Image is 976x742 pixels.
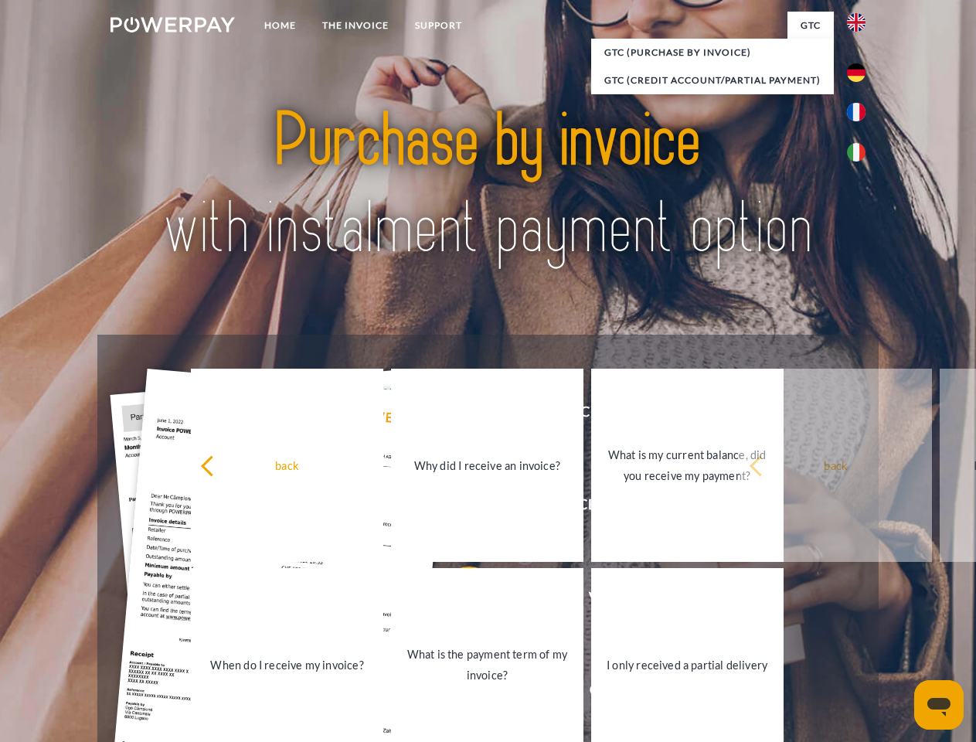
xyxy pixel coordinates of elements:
[847,103,865,121] img: fr
[749,454,923,475] div: back
[148,74,828,296] img: title-powerpay_en.svg
[309,12,402,39] a: THE INVOICE
[787,12,834,39] a: GTC
[111,17,235,32] img: logo-powerpay-white.svg
[200,654,374,675] div: When do I receive my invoice?
[400,454,574,475] div: Why did I receive an invoice?
[251,12,309,39] a: Home
[914,680,964,730] iframe: Button to launch messaging window
[847,63,865,82] img: de
[591,39,834,66] a: GTC (Purchase by invoice)
[847,143,865,162] img: it
[591,66,834,94] a: GTC (Credit account/partial payment)
[847,13,865,32] img: en
[402,12,475,39] a: Support
[591,369,784,562] a: What is my current balance, did you receive my payment?
[400,644,574,686] div: What is the payment term of my invoice?
[600,444,774,486] div: What is my current balance, did you receive my payment?
[200,454,374,475] div: back
[600,654,774,675] div: I only received a partial delivery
